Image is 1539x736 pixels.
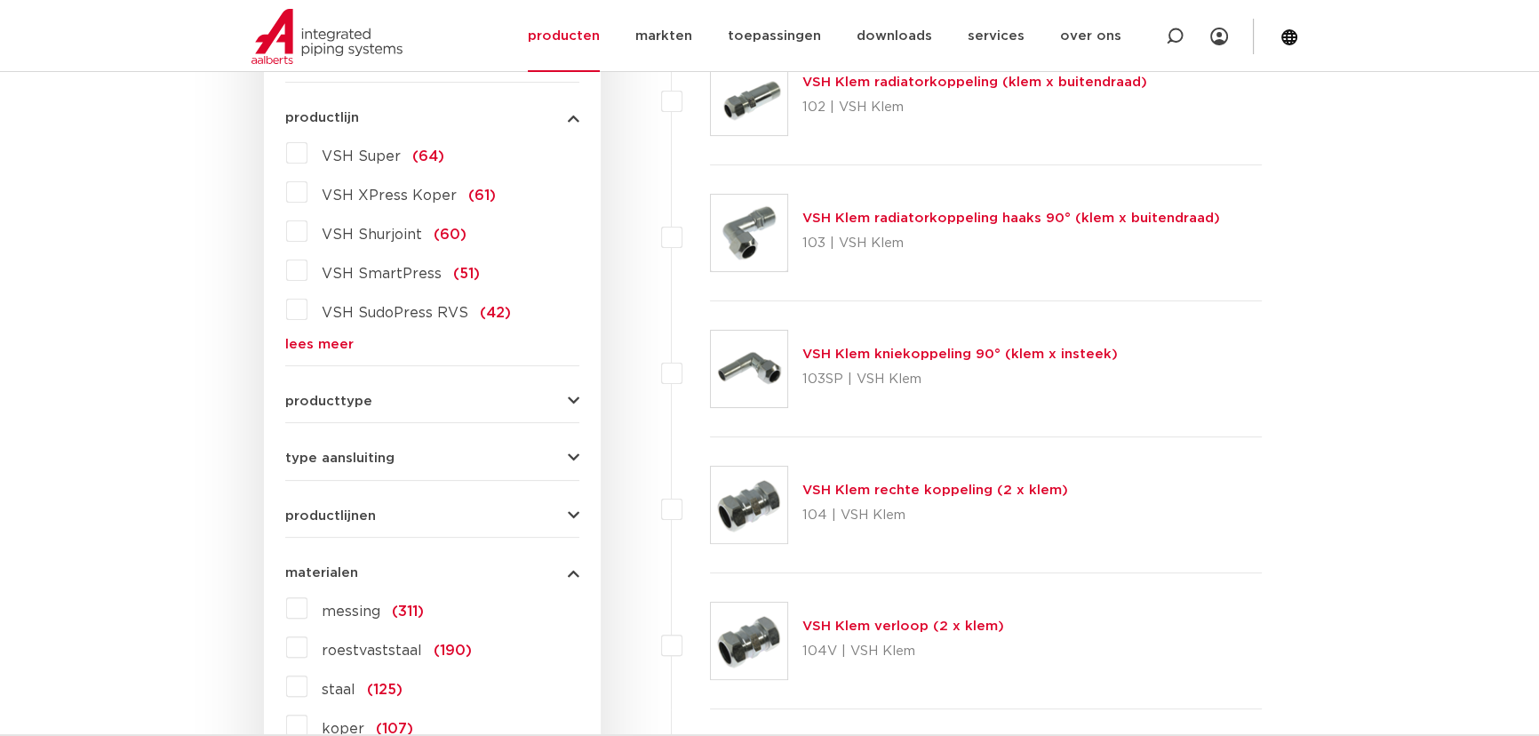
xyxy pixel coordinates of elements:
span: (190) [434,644,472,658]
span: VSH SmartPress [322,267,442,281]
a: VSH Klem radiatorkoppeling haaks 90° (klem x buitendraad) [802,212,1220,225]
span: (61) [468,188,496,203]
img: Thumbnail for VSH Klem verloop (2 x klem) [711,603,787,679]
img: Thumbnail for VSH Klem radiatorkoppeling haaks 90° (klem x buitendraad) [711,195,787,271]
span: (125) [367,683,403,697]
button: materialen [285,566,579,580]
a: VSH Klem verloop (2 x klem) [802,620,1004,633]
span: messing [322,604,380,619]
img: Thumbnail for VSH Klem radiatorkoppeling (klem x buitendraad) [711,59,787,135]
p: 104V | VSH Klem [802,637,1004,666]
span: type aansluiting [285,452,395,465]
span: (51) [453,267,480,281]
span: roestvaststaal [322,644,422,658]
span: VSH SudoPress RVS [322,306,468,320]
span: (60) [434,228,466,242]
button: producttype [285,395,579,408]
span: staal [322,683,355,697]
span: materialen [285,566,358,580]
button: productlijn [285,111,579,124]
span: VSH Shurjoint [322,228,422,242]
span: (42) [480,306,511,320]
a: VSH Klem kniekoppeling 90° (klem x insteek) [802,348,1118,361]
p: 103 | VSH Klem [802,229,1220,258]
span: (64) [412,149,444,164]
p: 103SP | VSH Klem [802,365,1118,394]
span: productlijnen [285,509,376,523]
img: Thumbnail for VSH Klem kniekoppeling 90° (klem x insteek) [711,331,787,407]
a: VSH Klem radiatorkoppeling (klem x buitendraad) [802,76,1147,89]
span: producttype [285,395,372,408]
p: 104 | VSH Klem [802,501,1068,530]
button: productlijnen [285,509,579,523]
a: lees meer [285,338,579,351]
span: koper [322,722,364,736]
span: VSH XPress Koper [322,188,457,203]
img: Thumbnail for VSH Klem rechte koppeling (2 x klem) [711,467,787,543]
span: productlijn [285,111,359,124]
a: VSH Klem rechte koppeling (2 x klem) [802,484,1068,497]
span: (107) [376,722,413,736]
span: (311) [392,604,424,619]
span: VSH Super [322,149,401,164]
p: 102 | VSH Klem [802,93,1147,122]
button: type aansluiting [285,452,579,465]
